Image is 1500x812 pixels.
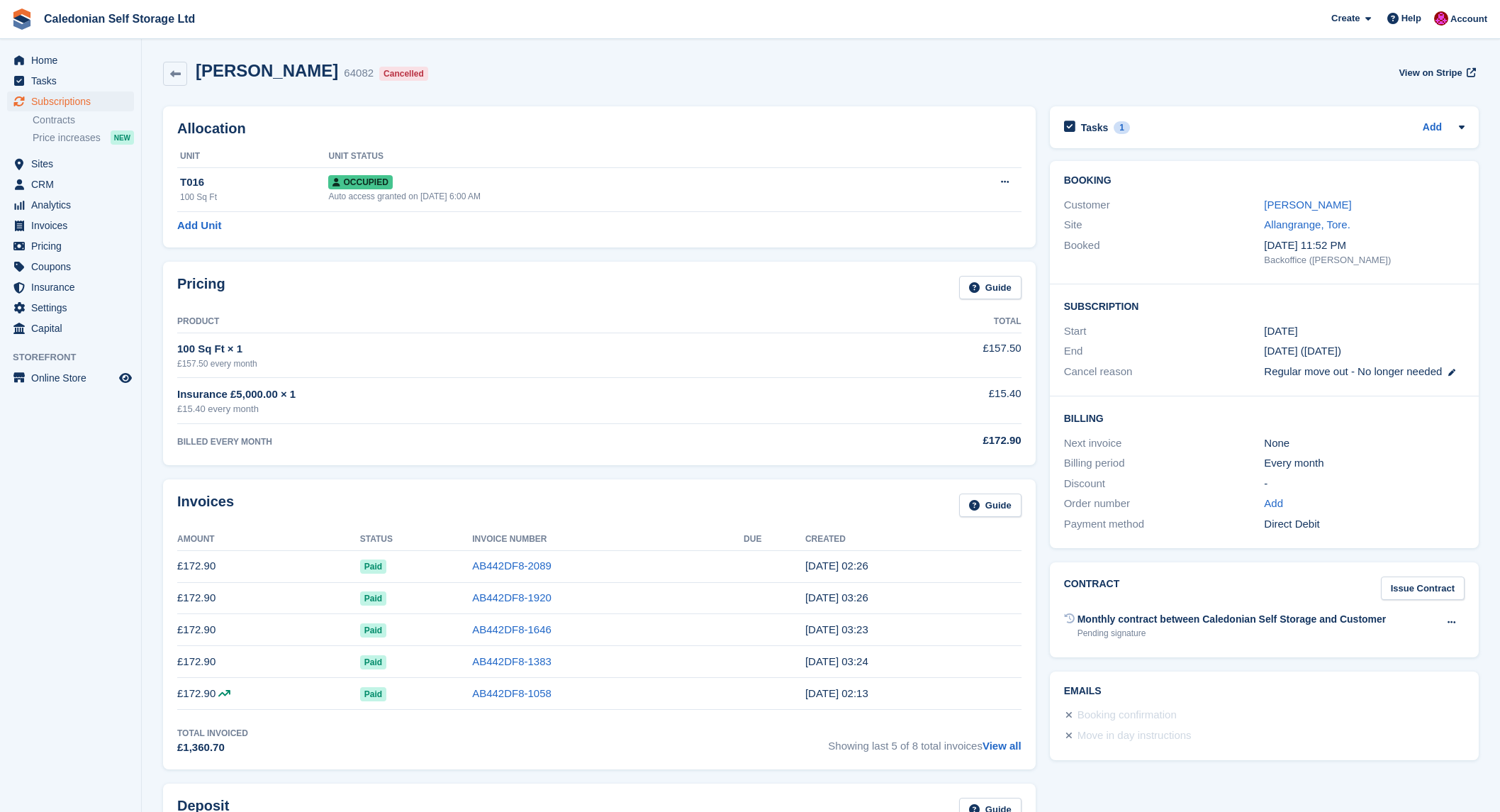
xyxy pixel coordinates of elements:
td: £172.90 [177,678,360,710]
span: Pricing [31,236,116,256]
div: 1 [1114,121,1130,134]
span: View on Stripe [1399,66,1462,80]
div: Insurance £5,000.00 × 1 [177,386,815,403]
a: [PERSON_NAME] [1264,199,1351,211]
div: Auto access granted on [DATE] 6:00 AM [328,190,908,203]
div: Discount [1064,476,1265,492]
div: NEW [111,130,134,145]
span: Paid [360,623,386,638]
div: Billing period [1064,455,1265,472]
a: Allangrange, Tore. [1264,218,1350,230]
div: None [1264,435,1465,452]
h2: Allocation [177,121,1022,137]
div: Cancelled [379,67,428,81]
td: £172.90 [177,582,360,614]
a: menu [7,298,134,318]
td: £172.90 [177,550,360,582]
time: 2025-08-01 01:26:52 UTC [805,560,868,572]
span: Paid [360,655,386,669]
div: BILLED EVERY MONTH [177,435,815,448]
img: Donald Mathieson [1434,11,1448,26]
img: stora-icon-8386f47178a22dfd0bd8f6a31ec36ba5ce8667c1dd55bd0f319d3a0aa187defe.svg [11,9,33,30]
h2: Invoices [177,494,234,517]
div: T016 [180,174,328,191]
h2: Contract [1064,577,1120,600]
td: £172.90 [177,646,360,678]
span: Account [1450,12,1487,26]
span: Tasks [31,71,116,91]
span: Create [1331,11,1360,26]
div: Order number [1064,496,1265,512]
time: 2025-04-01 01:13:12 UTC [805,687,868,699]
a: AB442DF8-1920 [472,591,552,604]
span: Paid [360,591,386,606]
th: Product [177,311,815,333]
h2: Billing [1064,411,1465,425]
div: Site [1064,217,1265,233]
a: menu [7,257,134,277]
div: 100 Sq Ft [180,191,328,204]
span: Online Store [31,368,116,388]
span: Regular move out - No longer needed [1264,365,1442,377]
a: menu [7,91,134,111]
div: 64082 [344,65,374,82]
div: Cancel reason [1064,364,1265,380]
div: Start [1064,323,1265,340]
time: 2025-06-01 02:23:42 UTC [805,623,868,635]
a: Add [1423,120,1442,136]
th: Unit [177,145,328,168]
a: menu [7,277,134,297]
th: Due [744,528,805,551]
a: Guide [959,276,1022,299]
span: Price increases [33,131,101,145]
div: £1,360.70 [177,740,248,756]
div: Total Invoiced [177,727,248,740]
a: menu [7,236,134,256]
div: Monthly contract between Caledonian Self Storage and Customer [1078,612,1387,627]
th: Invoice Number [472,528,744,551]
div: Booked [1064,238,1265,267]
div: Customer [1064,197,1265,213]
time: 2025-07-01 02:26:50 UTC [805,591,868,604]
th: Created [805,528,1022,551]
span: Coupons [31,257,116,277]
div: Pending signature [1078,627,1387,640]
span: Occupied [328,175,392,189]
th: Total [815,311,1022,333]
span: Paid [360,687,386,701]
a: Price increases NEW [33,130,134,145]
a: AB442DF8-1383 [472,655,552,667]
a: Add [1264,496,1283,512]
time: 2025-05-01 02:24:04 UTC [805,655,868,667]
td: £15.40 [815,378,1022,424]
div: - [1264,476,1465,492]
h2: Pricing [177,276,225,299]
div: Payment method [1064,516,1265,533]
div: £172.90 [815,433,1022,449]
td: £172.90 [177,614,360,646]
a: AB442DF8-1058 [472,687,552,699]
span: Help [1401,11,1421,26]
a: menu [7,71,134,91]
h2: Subscription [1064,299,1465,313]
th: Status [360,528,472,551]
h2: Tasks [1081,121,1109,134]
h2: Emails [1064,686,1465,697]
a: View all [983,740,1022,752]
h2: [PERSON_NAME] [196,61,338,80]
a: Issue Contract [1381,577,1465,600]
a: Add Unit [177,218,221,234]
a: menu [7,368,134,388]
div: Move in day instructions [1078,728,1192,745]
div: [DATE] 11:52 PM [1264,238,1465,254]
span: [DATE] ([DATE]) [1264,345,1341,357]
span: Home [31,50,116,70]
span: Subscriptions [31,91,116,111]
div: Every month [1264,455,1465,472]
a: menu [7,195,134,215]
div: 100 Sq Ft × 1 [177,341,815,357]
a: menu [7,50,134,70]
th: Amount [177,528,360,551]
td: £157.50 [815,333,1022,377]
span: Invoices [31,216,116,235]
